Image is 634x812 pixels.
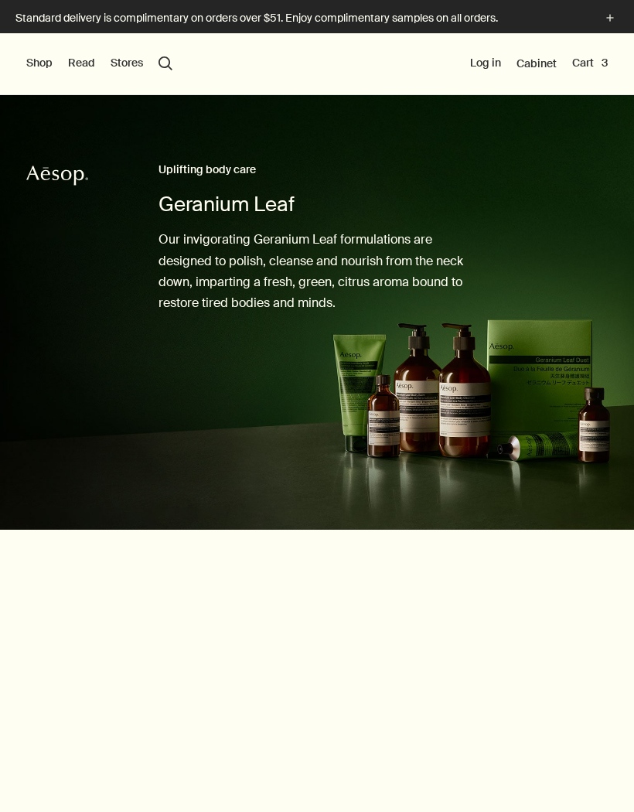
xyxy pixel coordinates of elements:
[158,161,475,179] h2: Uplifting body care
[572,56,608,71] button: Cart3
[111,56,143,71] button: Stores
[158,56,172,70] button: Open search
[158,191,475,218] h1: Geranium Leaf
[68,56,95,71] button: Read
[516,56,557,70] a: Cabinet
[15,10,586,26] p: Standard delivery is complimentary on orders over $51. Enjoy complimentary samples on all orders.
[470,33,608,95] nav: supplementary
[26,164,88,187] svg: Aesop
[26,33,172,95] nav: primary
[22,160,92,195] a: Aesop
[158,229,475,313] p: Our invigorating Geranium Leaf formulations are designed to polish, cleanse and nourish from the ...
[470,56,501,71] button: Log in
[26,56,53,71] button: Shop
[15,9,619,27] button: Standard delivery is complimentary on orders over $51. Enjoy complimentary samples on all orders.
